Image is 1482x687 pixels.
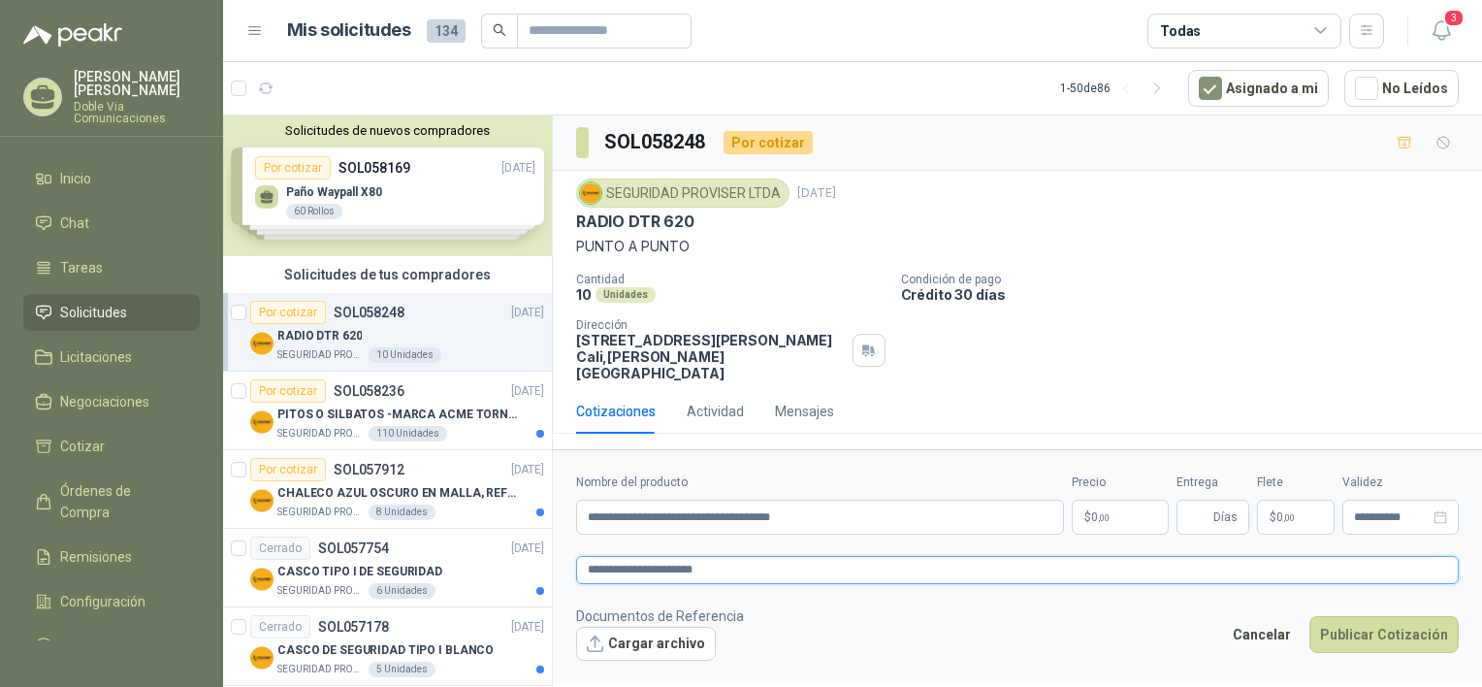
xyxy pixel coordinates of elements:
[576,236,1459,257] p: PUNTO A PUNTO
[277,505,365,520] p: SEGURIDAD PROVISER LTDA
[511,461,544,479] p: [DATE]
[223,607,552,686] a: CerradoSOL057178[DATE] Company LogoCASCO DE SEGURIDAD TIPO I BLANCOSEGURIDAD PROVISER LTDA5 Unidades
[596,287,656,303] div: Unidades
[23,383,200,420] a: Negociaciones
[250,568,274,591] img: Company Logo
[277,406,519,424] p: PITOS O SILBATOS -MARCA ACME TORNADO 635
[23,539,200,575] a: Remisiones
[277,641,494,660] p: CASCO DE SEGURIDAD TIPO I BLANCO
[23,205,200,242] a: Chat
[775,401,834,422] div: Mensajes
[511,382,544,401] p: [DATE]
[901,273,1475,286] p: Condición de pago
[1270,511,1276,523] span: $
[60,546,132,568] span: Remisiones
[1098,512,1110,523] span: ,00
[277,583,365,599] p: SEGURIDAD PROVISER LTDA
[1309,616,1459,653] button: Publicar Cotización
[60,591,145,612] span: Configuración
[576,273,886,286] p: Cantidad
[1091,511,1110,523] span: 0
[23,23,122,47] img: Logo peakr
[334,463,404,476] p: SOL057912
[369,662,435,677] div: 5 Unidades
[604,127,708,157] h3: SOL058248
[576,401,656,422] div: Cotizaciones
[250,537,310,560] div: Cerrado
[1344,70,1459,107] button: No Leídos
[223,293,552,372] a: Por cotizarSOL058248[DATE] Company LogoRADIO DTR 620SEGURIDAD PROVISER LTDA10 Unidades
[277,662,365,677] p: SEGURIDAD PROVISER LTDA
[1188,70,1329,107] button: Asignado a mi
[901,286,1475,303] p: Crédito 30 días
[1257,474,1335,492] label: Flete
[369,583,435,599] div: 6 Unidades
[250,301,326,324] div: Por cotizar
[1072,474,1169,492] label: Precio
[277,426,365,442] p: SEGURIDAD PROVISER LTDA
[511,618,544,637] p: [DATE]
[1443,9,1465,27] span: 3
[1283,512,1295,523] span: ,00
[369,426,447,442] div: 110 Unidades
[369,347,441,363] div: 10 Unidades
[250,646,274,670] img: Company Logo
[576,605,744,627] p: Documentos de Referencia
[250,615,310,638] div: Cerrado
[23,628,200,665] a: Manuales y ayuda
[493,23,506,37] span: search
[687,401,744,422] div: Actividad
[277,484,519,503] p: CHALECO AZUL OSCURO EN MALLA, REFLECTIVO
[1222,616,1302,653] button: Cancelar
[334,384,404,398] p: SOL058236
[74,101,200,124] p: Doble Via Comunicaciones
[576,332,845,381] p: [STREET_ADDRESS][PERSON_NAME] Cali , [PERSON_NAME][GEOGRAPHIC_DATA]
[223,450,552,529] a: Por cotizarSOL057912[DATE] Company LogoCHALECO AZUL OSCURO EN MALLA, REFLECTIVOSEGURIDAD PROVISER...
[60,168,91,189] span: Inicio
[1072,500,1169,535] p: $0,00
[724,131,813,154] div: Por cotizar
[576,212,694,232] p: RADIO DTR 620
[277,347,365,363] p: SEGURIDAD PROVISER LTDA
[1213,501,1238,534] span: Días
[1342,474,1459,492] label: Validez
[511,304,544,322] p: [DATE]
[223,529,552,607] a: CerradoSOL057754[DATE] Company LogoCASCO TIPO I DE SEGURIDADSEGURIDAD PROVISER LTDA6 Unidades
[74,70,200,97] p: [PERSON_NAME] [PERSON_NAME]
[277,563,442,581] p: CASCO TIPO I DE SEGURIDAD
[277,327,362,345] p: RADIO DTR 620
[60,302,127,323] span: Solicitudes
[318,541,389,555] p: SOL057754
[250,332,274,355] img: Company Logo
[60,257,103,278] span: Tareas
[23,294,200,331] a: Solicitudes
[576,318,845,332] p: Dirección
[23,160,200,197] a: Inicio
[287,16,411,45] h1: Mis solicitudes
[1160,20,1201,42] div: Todas
[427,19,466,43] span: 134
[23,339,200,376] a: Licitaciones
[223,256,552,293] div: Solicitudes de tus compradores
[797,184,836,203] p: [DATE]
[231,123,544,138] button: Solicitudes de nuevos compradores
[60,391,149,412] span: Negociaciones
[369,505,435,520] div: 8 Unidades
[250,489,274,512] img: Company Logo
[576,179,789,208] div: SEGURIDAD PROVISER LTDA
[1176,474,1249,492] label: Entrega
[60,636,171,657] span: Manuales y ayuda
[318,620,389,634] p: SOL057178
[60,436,105,457] span: Cotizar
[223,115,552,256] div: Solicitudes de nuevos compradoresPor cotizarSOL058169[DATE] Paño Waypall X8060 RollosPor cotizarS...
[23,249,200,286] a: Tareas
[580,182,601,204] img: Company Logo
[250,458,326,481] div: Por cotizar
[23,473,200,531] a: Órdenes de Compra
[223,372,552,450] a: Por cotizarSOL058236[DATE] Company LogoPITOS O SILBATOS -MARCA ACME TORNADO 635SEGURIDAD PROVISER...
[1424,14,1459,49] button: 3
[23,583,200,620] a: Configuración
[576,286,592,303] p: 10
[1276,511,1295,523] span: 0
[576,474,1064,492] label: Nombre del producto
